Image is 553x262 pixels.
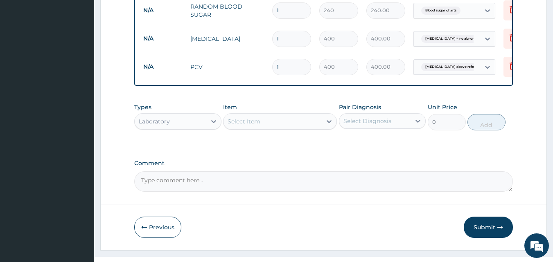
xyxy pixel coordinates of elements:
span: [MEDICAL_DATA] = no abnormality [421,35,488,43]
div: Chat with us now [43,46,138,56]
button: Add [467,114,506,130]
div: Select Diagnosis [343,117,391,125]
td: N/A [139,31,186,46]
td: [MEDICAL_DATA] [186,31,268,47]
td: N/A [139,3,186,18]
span: We're online! [47,79,113,161]
button: Submit [464,217,513,238]
label: Item [223,103,237,111]
button: Previous [134,217,181,238]
td: PCV [186,59,268,75]
span: Blood sugar charts [421,7,460,15]
span: [MEDICAL_DATA] above reference ran... [421,63,496,71]
div: Minimize live chat window [134,4,154,24]
label: Pair Diagnosis [339,103,381,111]
div: Select Item [228,117,260,125]
div: Laboratory [139,117,170,125]
label: Types [134,104,151,111]
img: d_794563401_company_1708531726252_794563401 [15,41,33,61]
textarea: Type your message and hit 'Enter' [4,175,156,204]
label: Comment [134,160,513,167]
label: Unit Price [428,103,457,111]
td: N/A [139,59,186,74]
